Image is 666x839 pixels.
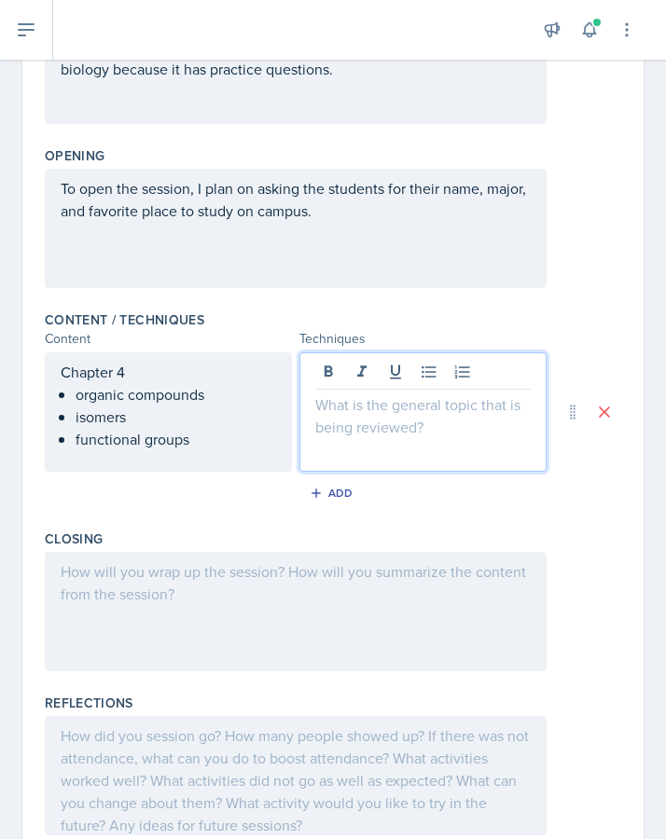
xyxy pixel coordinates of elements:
[45,530,103,548] label: Closing
[61,361,276,383] p: Chapter 4
[313,486,354,501] div: Add
[45,310,204,329] label: Content / Techniques
[76,406,276,428] p: isomers
[61,177,531,222] p: To open the session, I plan on asking the students for their name, major, and favorite place to s...
[303,479,364,507] button: Add
[76,383,276,406] p: organic compounds
[45,694,133,712] label: Reflections
[299,329,547,349] div: Techniques
[45,329,292,349] div: Content
[45,146,104,165] label: Opening
[76,428,276,450] p: functional groups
